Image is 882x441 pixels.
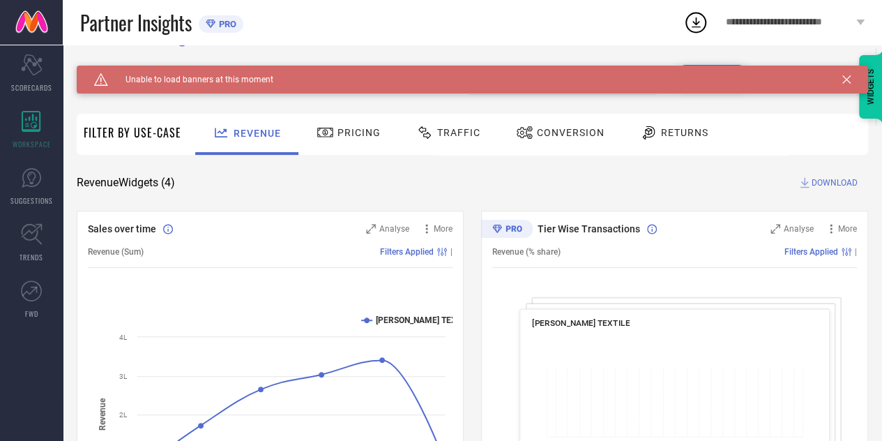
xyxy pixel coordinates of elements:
div: Premium [481,220,533,241]
span: Filters Applied [784,247,838,257]
text: 3L [119,373,128,380]
span: Time Period [468,65,657,75]
text: 4L [119,334,128,341]
span: | [855,247,857,257]
span: Revenue Widgets ( 4 ) [77,176,175,190]
span: SCORECARDS [11,82,52,93]
tspan: Revenue [98,398,107,431]
button: Search [674,65,750,89]
span: Revenue [234,128,281,139]
span: Unable to load banners at this moment [108,75,273,84]
span: Conversion [537,127,605,138]
text: 2L [119,411,128,419]
span: [PERSON_NAME] TEXTILE [532,318,630,328]
span: Pricing [337,127,381,138]
span: Sales over time [88,223,156,234]
span: Filter By Use-Case [84,124,181,141]
svg: Zoom [366,224,376,234]
span: Analyse [379,224,409,234]
span: | [450,247,453,257]
div: Open download list [683,10,708,35]
span: Revenue (% share) [492,247,561,257]
span: WORKSPACE [13,139,51,149]
span: SUGGESTIONS [10,195,53,206]
span: Tier Wise Transactions [538,223,640,234]
span: Revenue (Sum) [88,247,144,257]
span: FWD [25,308,38,319]
svg: Zoom [770,224,780,234]
span: More [434,224,453,234]
span: Brand [77,65,254,75]
span: Partner Insights [80,8,192,37]
span: Returns [661,127,708,138]
span: More [838,224,857,234]
span: Traffic [437,127,480,138]
span: Filters Applied [380,247,434,257]
text: [PERSON_NAME] TEXTILE [376,315,474,325]
span: TRENDS [20,252,43,262]
span: DOWNLOAD [812,176,858,190]
span: PRO [215,19,236,29]
span: Analyse [784,224,814,234]
span: Category [272,65,450,75]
